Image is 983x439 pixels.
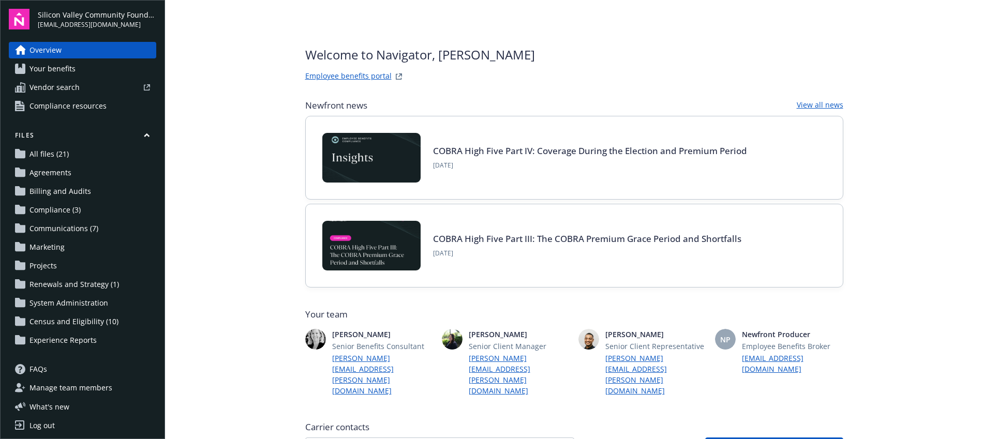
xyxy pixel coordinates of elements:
[605,341,707,352] span: Senior Client Representative
[322,133,421,183] img: Card Image - EB Compliance Insights.png
[433,145,747,157] a: COBRA High Five Part IV: Coverage During the Election and Premium Period
[38,20,156,29] span: [EMAIL_ADDRESS][DOMAIN_NAME]
[305,46,535,64] span: Welcome to Navigator , [PERSON_NAME]
[332,353,434,396] a: [PERSON_NAME][EMAIL_ADDRESS][PERSON_NAME][DOMAIN_NAME]
[29,98,107,114] span: Compliance resources
[9,313,156,330] a: Census and Eligibility (10)
[29,239,65,255] span: Marketing
[9,202,156,218] a: Compliance (3)
[742,329,843,340] span: Newfront Producer
[433,161,747,170] span: [DATE]
[29,42,62,58] span: Overview
[9,42,156,58] a: Overview
[742,341,843,352] span: Employee Benefits Broker
[305,421,843,433] span: Carrier contacts
[469,353,570,396] a: [PERSON_NAME][EMAIL_ADDRESS][PERSON_NAME][DOMAIN_NAME]
[29,183,91,200] span: Billing and Audits
[797,99,843,112] a: View all news
[433,233,741,245] a: COBRA High Five Part III: The COBRA Premium Grace Period and Shortfalls
[29,313,118,330] span: Census and Eligibility (10)
[9,361,156,377] a: FAQs
[578,329,599,350] img: photo
[9,60,156,77] a: Your benefits
[38,9,156,20] span: Silicon Valley Community Foundation
[605,353,707,396] a: [PERSON_NAME][EMAIL_ADDRESS][PERSON_NAME][DOMAIN_NAME]
[29,276,119,293] span: Renewals and Strategy (1)
[305,99,367,112] span: Newfront news
[9,276,156,293] a: Renewals and Strategy (1)
[29,220,98,237] span: Communications (7)
[9,401,86,412] button: What's new
[9,79,156,96] a: Vendor search
[29,258,57,274] span: Projects
[332,341,434,352] span: Senior Benefits Consultant
[9,9,29,29] img: navigator-logo.svg
[29,361,47,377] span: FAQs
[9,183,156,200] a: Billing and Audits
[9,220,156,237] a: Communications (7)
[29,380,112,396] span: Manage team members
[9,98,156,114] a: Compliance resources
[29,164,71,181] span: Agreements
[29,146,69,162] span: All files (21)
[29,332,97,349] span: Experience Reports
[9,164,156,181] a: Agreements
[742,353,843,374] a: [EMAIL_ADDRESS][DOMAIN_NAME]
[29,295,108,311] span: System Administration
[605,329,707,340] span: [PERSON_NAME]
[442,329,463,350] img: photo
[305,70,392,83] a: Employee benefits portal
[29,79,80,96] span: Vendor search
[9,239,156,255] a: Marketing
[9,258,156,274] a: Projects
[469,329,570,340] span: [PERSON_NAME]
[469,341,570,352] span: Senior Client Manager
[38,9,156,29] button: Silicon Valley Community Foundation[EMAIL_ADDRESS][DOMAIN_NAME]
[332,329,434,340] span: [PERSON_NAME]
[322,221,421,270] img: BLOG-Card Image - Compliance - COBRA High Five Pt 3 - 09-03-25.jpg
[305,329,326,350] img: photo
[433,249,741,258] span: [DATE]
[9,131,156,144] button: Files
[305,308,843,321] span: Your team
[9,380,156,396] a: Manage team members
[29,60,76,77] span: Your benefits
[393,70,405,83] a: striveWebsite
[720,334,731,345] span: NP
[29,202,81,218] span: Compliance (3)
[9,146,156,162] a: All files (21)
[9,295,156,311] a: System Administration
[29,401,69,412] span: What ' s new
[29,417,55,434] div: Log out
[9,332,156,349] a: Experience Reports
